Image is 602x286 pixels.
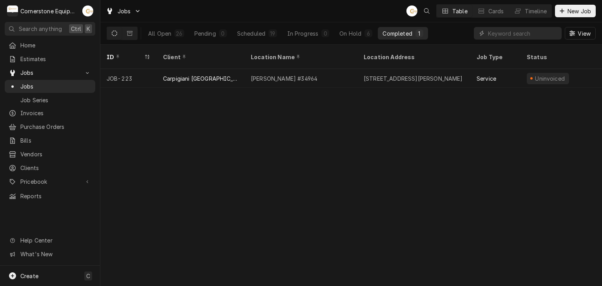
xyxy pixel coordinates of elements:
[20,136,91,145] span: Bills
[118,7,131,15] span: Jobs
[20,109,91,117] span: Invoices
[237,29,265,38] div: Scheduled
[163,53,237,61] div: Client
[287,29,319,38] div: In Progress
[5,161,95,174] a: Clients
[270,29,275,38] div: 19
[406,5,417,16] div: Andrew Buigues's Avatar
[103,5,144,18] a: Go to Jobs
[477,53,514,61] div: Job Type
[5,134,95,147] a: Bills
[82,5,93,16] div: Andrew Buigues's Avatar
[5,52,95,65] a: Estimates
[5,248,95,261] a: Go to What's New
[366,29,371,38] div: 6
[19,25,62,33] span: Search anything
[5,234,95,247] a: Go to Help Center
[20,96,91,104] span: Job Series
[566,7,593,15] span: New Job
[406,5,417,16] div: AB
[20,150,91,158] span: Vendors
[20,250,91,258] span: What's New
[7,5,18,16] div: Cornerstone Equipment Repair, LLC's Avatar
[251,53,350,61] div: Location Name
[5,39,95,52] a: Home
[417,29,422,38] div: 1
[323,29,328,38] div: 0
[20,177,80,186] span: Pricebook
[163,74,238,83] div: Carpigiani [GEOGRAPHIC_DATA]
[5,148,95,161] a: Vendors
[221,29,225,38] div: 0
[339,29,361,38] div: On Hold
[5,94,95,107] a: Job Series
[20,69,80,77] span: Jobs
[364,53,462,61] div: Location Address
[452,7,468,15] div: Table
[20,123,91,131] span: Purchase Orders
[100,69,157,88] div: JOB-223
[488,7,504,15] div: Cards
[5,190,95,203] a: Reports
[421,5,433,17] button: Open search
[87,25,90,33] span: K
[5,120,95,133] a: Purchase Orders
[565,27,596,40] button: View
[20,55,91,63] span: Estimates
[86,272,90,280] span: C
[20,273,38,279] span: Create
[5,66,95,79] a: Go to Jobs
[194,29,216,38] div: Pending
[176,29,182,38] div: 26
[82,5,93,16] div: AB
[71,25,81,33] span: Ctrl
[534,74,566,83] div: Uninvoiced
[7,5,18,16] div: C
[364,74,463,83] div: [STREET_ADDRESS][PERSON_NAME]
[5,80,95,93] a: Jobs
[20,41,91,49] span: Home
[383,29,412,38] div: Completed
[525,7,547,15] div: Timeline
[576,29,592,38] span: View
[5,107,95,119] a: Invoices
[20,7,78,15] div: Cornerstone Equipment Repair, LLC
[107,53,143,61] div: ID
[20,236,91,244] span: Help Center
[148,29,171,38] div: All Open
[20,192,91,200] span: Reports
[5,175,95,188] a: Go to Pricebook
[5,22,95,36] button: Search anythingCtrlK
[20,82,91,91] span: Jobs
[251,74,317,83] div: [PERSON_NAME] #34964
[488,27,558,40] input: Keyword search
[555,5,596,17] button: New Job
[20,164,91,172] span: Clients
[477,74,496,83] div: Service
